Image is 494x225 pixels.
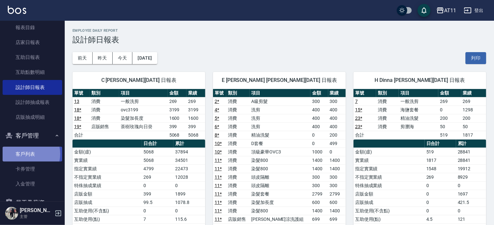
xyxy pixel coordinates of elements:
td: 0 [174,181,205,190]
td: 499 [328,139,346,148]
th: 金額 [168,89,186,97]
a: 報表目錄 [3,20,62,35]
td: 300 [328,181,346,190]
td: 消費 [226,114,250,122]
a: 客戶列表 [3,147,62,162]
td: 300 [328,173,346,181]
th: 業績 [328,89,346,97]
a: 13 [74,99,79,104]
span: H Dinna [PERSON_NAME][DATE] 日報表 [361,77,478,84]
td: 1400 [310,156,328,164]
td: 300 [328,97,346,106]
td: 互助使用(不含點) [354,207,425,215]
a: 卡券管理 [3,162,62,176]
td: 店販金額 [354,190,425,198]
th: 項目 [250,89,310,97]
td: 消費 [226,106,250,114]
td: 精油洗髮 [399,114,438,122]
td: 消費 [226,164,250,173]
td: 1400 [328,156,346,164]
th: 項目 [119,89,168,97]
td: 1600 [186,114,205,122]
td: 頭皮隔離 [250,181,310,190]
td: 店販金額 [73,190,142,198]
td: 店販抽成 [354,198,425,207]
td: 消費 [226,97,250,106]
th: 金額 [310,89,328,97]
td: 1400 [328,207,346,215]
td: 消費 [226,190,250,198]
td: 600 [328,198,346,207]
td: 300 [310,181,328,190]
h5: [PERSON_NAME] [20,207,53,214]
td: 消費 [376,122,399,131]
td: 200 [461,114,487,122]
a: 設計師日報表 [3,80,62,95]
td: 消費 [226,173,250,181]
td: 99.5 [142,198,174,207]
td: 399 [186,122,205,131]
td: 28841 [456,156,486,164]
th: 項目 [399,89,438,97]
td: 1400 [328,164,346,173]
td: 消費 [226,122,250,131]
td: 1000 [310,148,328,156]
td: 指定實業績 [73,164,142,173]
td: 4.5 [425,215,456,223]
td: 399 [168,122,186,131]
td: 1298 [461,106,487,114]
td: 店販銷售 [226,215,250,223]
td: 28841 [456,148,486,156]
table: a dense table [73,89,205,140]
td: 染髮加長度 [250,198,310,207]
button: 登出 [461,5,486,17]
td: 0 [425,181,456,190]
td: 50 [438,122,461,131]
td: 400 [310,114,328,122]
td: 0 [456,181,486,190]
td: 115.6 [174,215,205,223]
td: 269 [425,173,456,181]
td: 不指定實業績 [354,173,425,181]
a: 店家日報表 [3,35,62,50]
td: 2799 [328,190,346,198]
td: 1400 [310,164,328,173]
button: 列印 [466,52,486,64]
td: 121 [456,215,486,223]
td: 消費 [376,97,399,106]
table: a dense table [354,89,486,140]
td: 5068 [142,148,174,156]
td: 519 [425,148,456,156]
td: 消費 [376,114,399,122]
td: 海鹽套餐 [399,106,438,114]
button: save [418,4,431,17]
button: 前天 [73,52,93,64]
td: 不指定實業績 [73,173,142,181]
p: 主管 [20,214,53,219]
td: 699 [310,215,328,223]
td: 519 [438,131,461,139]
td: 染髮800 [250,156,310,164]
th: 類別 [376,89,399,97]
td: 699 [328,215,346,223]
td: 消費 [226,207,250,215]
td: 37894 [174,148,205,156]
td: 0 [310,131,328,139]
td: 消費 [90,114,119,122]
td: 店販抽成 [73,198,142,207]
td: 實業績 [73,156,142,164]
td: 染髮套餐 [250,190,310,198]
button: 員工及薪資 [3,194,62,211]
td: 0 [142,207,174,215]
td: 合計 [354,131,376,139]
td: 互助使用(點) [354,215,425,223]
td: 消費 [90,106,119,114]
td: 0 [425,198,456,207]
td: 特殊抽成業績 [354,181,425,190]
td: 2799 [310,190,328,198]
td: 染髮800 [250,207,310,215]
td: 實業績 [354,156,425,164]
td: 1078.8 [174,198,205,207]
img: Logo [8,6,26,14]
td: 消費 [226,148,250,156]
